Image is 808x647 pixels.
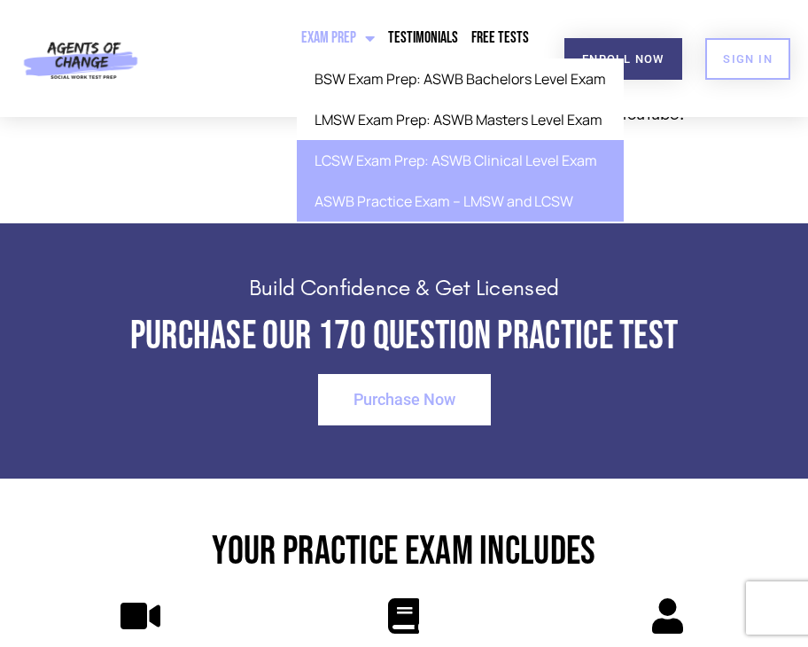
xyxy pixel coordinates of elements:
span: Purchase Now [353,392,455,408]
h2: Your Practice Exam Includes [9,532,799,572]
a: LMSW Exam Prep: ASWB Masters Level Exam [297,99,624,140]
a: Enroll Now [564,38,682,80]
a: Free Tests [467,18,533,58]
a: ASWB Practice Exam – LMSW and LCSW [297,181,624,222]
h2: Purchase Our 170 Question PRactice Test [53,316,755,356]
a: LCSW Exam Prep: ASWB Clinical Level Exam [297,140,624,181]
span: Enroll Now [582,53,664,65]
span: SIGN IN [723,53,773,65]
a: SIGN IN [705,38,790,80]
a: BSW Exam Prep: ASWB Bachelors Level Exam [297,58,624,99]
a: Testimonials [384,18,462,58]
a: Exam Prep [297,18,379,58]
h4: Build Confidence & Get Licensed [53,277,755,299]
nav: Menu [172,18,535,99]
ul: Exam Prep [297,58,624,222]
a: Purchase Now [318,374,491,425]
